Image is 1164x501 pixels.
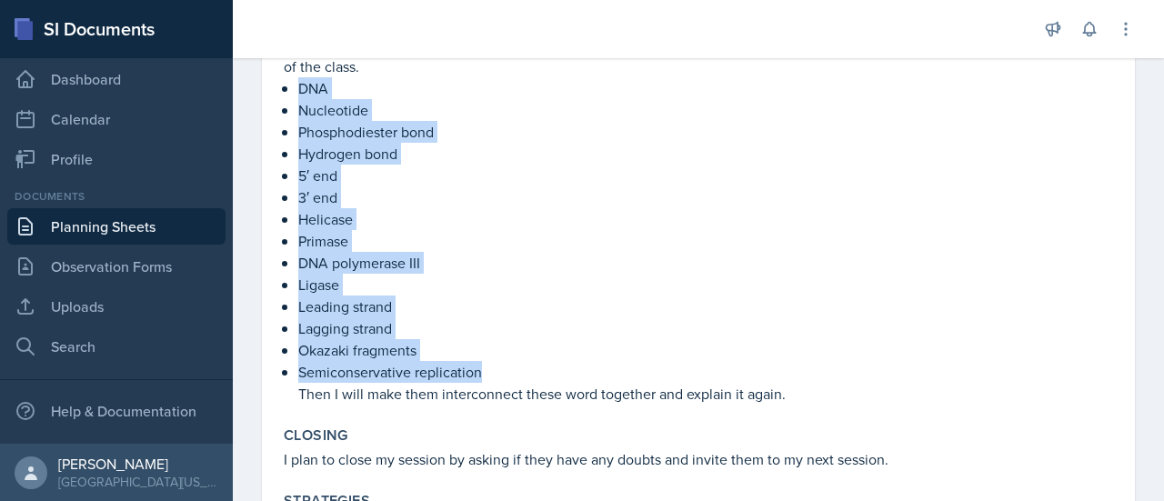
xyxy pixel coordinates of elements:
[298,339,1113,361] p: Okazaki fragments
[298,143,1113,165] p: Hydrogen bond
[7,101,226,137] a: Calendar
[284,448,1113,470] p: I plan to close my session by asking if they have any doubts and invite them to my next session.
[284,426,348,445] label: Closing
[298,252,1113,274] p: DNA polymerase III
[7,188,226,205] div: Documents
[7,288,226,325] a: Uploads
[298,121,1113,143] p: Phosphodiester bond
[298,165,1113,186] p: 5′ end
[298,317,1113,339] p: Lagging strand
[298,383,1113,405] p: Then I will make them interconnect these word together and explain it again.
[298,208,1113,230] p: Helicase
[7,208,226,245] a: Planning Sheets
[298,99,1113,121] p: Nucleotide
[7,393,226,429] div: Help & Documentation
[7,248,226,285] a: Observation Forms
[7,61,226,97] a: Dashboard
[298,296,1113,317] p: Leading strand
[298,230,1113,252] p: Primase
[298,361,1113,383] p: Semiconservative replication
[298,77,1113,99] p: DNA
[58,473,218,491] div: [GEOGRAPHIC_DATA][US_STATE]
[7,328,226,365] a: Search
[298,274,1113,296] p: Ligase
[7,141,226,177] a: Profile
[58,455,218,473] div: [PERSON_NAME]
[298,186,1113,208] p: 3′ end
